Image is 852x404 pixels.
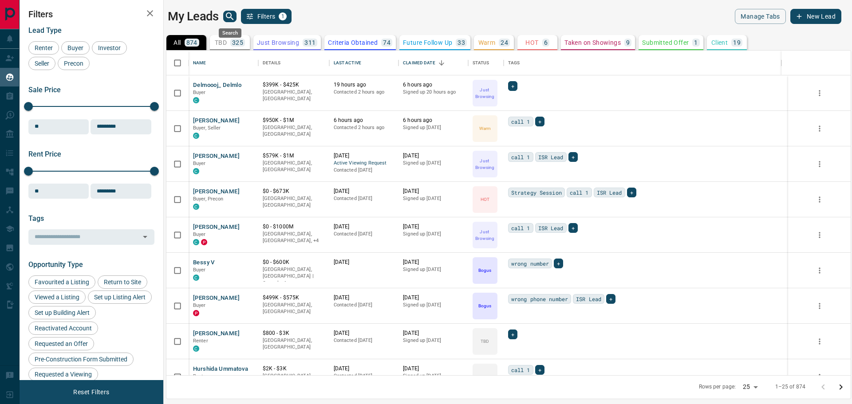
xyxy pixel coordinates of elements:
[473,228,497,242] p: Just Browsing
[403,329,464,337] p: [DATE]
[334,51,361,75] div: Last Active
[508,81,517,91] div: +
[403,223,464,231] p: [DATE]
[263,152,325,160] p: $579K - $1M
[329,51,399,75] div: Last Active
[193,338,208,344] span: Renter
[627,188,636,197] div: +
[508,51,520,75] div: Tags
[193,302,206,308] span: Buyer
[564,39,621,46] p: Taken on Showings
[28,150,61,158] span: Rent Price
[334,294,394,302] p: [DATE]
[535,117,544,126] div: +
[597,188,622,197] span: ISR Lead
[193,231,206,237] span: Buyer
[193,204,199,210] div: condos.ca
[511,188,562,197] span: Strategy Session
[511,365,530,374] span: call 1
[473,157,497,171] p: Just Browsing
[258,51,329,75] div: Details
[481,196,489,203] p: HOT
[694,39,698,46] p: 1
[403,231,464,238] p: Signed up [DATE]
[328,39,378,46] p: Criteria Obtained
[28,353,134,366] div: Pre-Construction Form Submitted
[193,345,199,352] div: condos.ca
[403,89,464,96] p: Signed up 20 hours ago
[511,117,530,126] span: call 1
[711,39,728,46] p: Client
[403,81,464,89] p: 6 hours ago
[263,124,325,138] p: [GEOGRAPHIC_DATA], [GEOGRAPHIC_DATA]
[263,337,325,351] p: [GEOGRAPHIC_DATA], [GEOGRAPHIC_DATA]
[263,195,325,209] p: [GEOGRAPHIC_DATA], [GEOGRAPHIC_DATA]
[334,337,394,344] p: Contacted [DATE]
[32,340,91,347] span: Requested an Offer
[334,124,394,131] p: Contacted 2 hours ago
[813,86,826,100] button: more
[32,44,56,51] span: Renter
[403,39,452,46] p: Future Follow Up
[168,9,219,24] h1: My Leads
[568,152,578,162] div: +
[193,168,199,174] div: condos.ca
[642,39,689,46] p: Submitted Offer
[334,167,394,174] p: Contacted [DATE]
[403,51,435,75] div: Claimed Date
[193,310,199,316] div: property.ca
[403,124,464,131] p: Signed up [DATE]
[481,338,489,345] p: TBD
[92,41,127,55] div: Investor
[478,39,496,46] p: Warm
[28,86,61,94] span: Sale Price
[398,51,468,75] div: Claimed Date
[101,278,144,286] span: Return to Site
[193,117,240,125] button: [PERSON_NAME]
[193,294,240,302] button: [PERSON_NAME]
[64,44,87,51] span: Buyer
[403,266,464,273] p: Signed up [DATE]
[193,97,199,103] div: condos.ca
[193,133,199,139] div: condos.ca
[504,51,781,75] div: Tags
[28,322,98,335] div: Reactivated Account
[572,224,575,232] span: +
[458,39,465,46] p: 33
[334,160,394,167] span: Active Viewing Request
[813,264,826,277] button: more
[535,365,544,375] div: +
[263,89,325,102] p: [GEOGRAPHIC_DATA], [GEOGRAPHIC_DATA]
[32,60,52,67] span: Seller
[813,335,826,348] button: more
[193,81,241,90] button: Delmoooj_ Delmlo
[263,223,325,231] p: $0 - $1000M
[554,259,563,268] div: +
[511,259,549,268] span: wrong number
[525,39,538,46] p: HOT
[403,117,464,124] p: 6 hours ago
[193,373,208,379] span: Renter
[572,153,575,161] span: +
[32,325,95,332] span: Reactivated Account
[403,259,464,266] p: [DATE]
[334,188,394,195] p: [DATE]
[263,373,325,386] p: [GEOGRAPHIC_DATA], [GEOGRAPHIC_DATA]
[334,231,394,238] p: Contacted [DATE]
[174,39,181,46] p: All
[508,329,517,339] div: +
[435,57,448,69] button: Sort
[193,161,206,166] span: Buyer
[98,275,147,289] div: Return to Site
[606,294,615,304] div: +
[193,239,199,245] div: condos.ca
[263,266,325,287] p: Pickering
[28,26,62,35] span: Lead Type
[383,39,390,46] p: 74
[334,81,394,89] p: 19 hours ago
[813,157,826,171] button: more
[28,9,154,20] h2: Filters
[219,28,241,38] div: Search
[334,89,394,96] p: Contacted 2 hours ago
[538,153,564,161] span: ISR Lead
